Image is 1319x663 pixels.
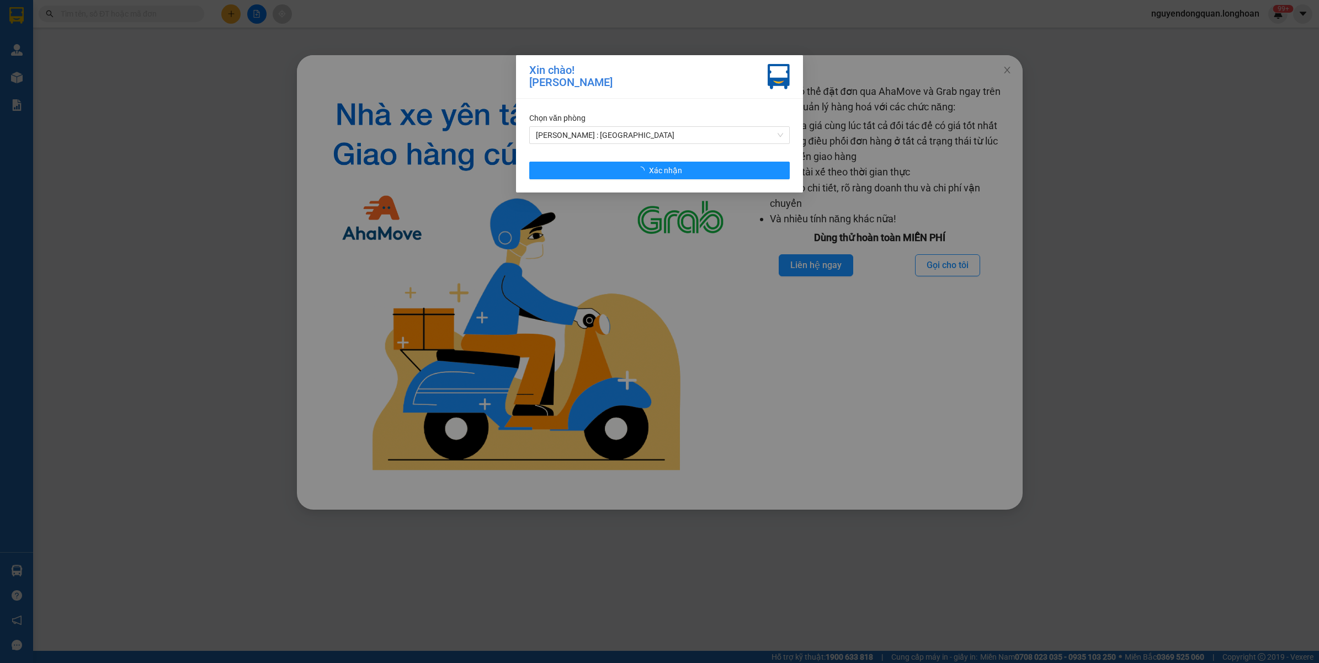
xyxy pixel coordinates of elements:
[649,164,682,177] span: Xác nhận
[529,112,790,124] div: Chọn văn phòng
[536,127,783,143] span: Hồ Chí Minh : Kho Quận 12
[529,64,613,89] div: Xin chào! [PERSON_NAME]
[637,167,649,174] span: loading
[768,64,790,89] img: vxr-icon
[529,162,790,179] button: Xác nhận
